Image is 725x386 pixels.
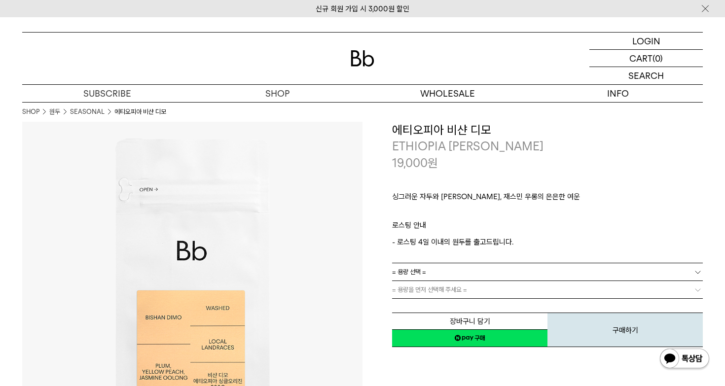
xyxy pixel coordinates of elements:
[392,263,426,281] span: = 용량 선택 =
[192,85,362,102] a: SHOP
[362,85,533,102] p: WHOLESALE
[589,50,703,67] a: CART (0)
[392,191,703,208] p: 싱그러운 자두와 [PERSON_NAME], 재스민 우롱의 은은한 여운
[392,236,703,248] p: - 로스팅 4일 이내의 원두를 출고드립니다.
[659,348,710,371] img: 카카오톡 채널 1:1 채팅 버튼
[533,85,703,102] p: INFO
[49,107,60,117] a: 원두
[392,122,703,139] h3: 에티오피아 비샨 디모
[22,85,192,102] a: SUBSCRIBE
[22,107,39,117] a: SHOP
[392,138,703,155] p: ETHIOPIA [PERSON_NAME]
[70,107,105,117] a: SEASONAL
[114,107,166,117] li: 에티오피아 비샨 디모
[629,50,652,67] p: CART
[652,50,663,67] p: (0)
[392,219,703,236] p: 로스팅 안내
[392,155,438,172] p: 19,000
[392,281,467,298] span: = 용량을 먼저 선택해 주세요 =
[351,50,374,67] img: 로고
[392,329,547,347] a: 새창
[628,67,664,84] p: SEARCH
[428,156,438,170] span: 원
[316,4,409,13] a: 신규 회원 가입 시 3,000원 할인
[547,313,703,347] button: 구매하기
[392,208,703,219] p: ㅤ
[589,33,703,50] a: LOGIN
[632,33,660,49] p: LOGIN
[392,313,547,330] button: 장바구니 담기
